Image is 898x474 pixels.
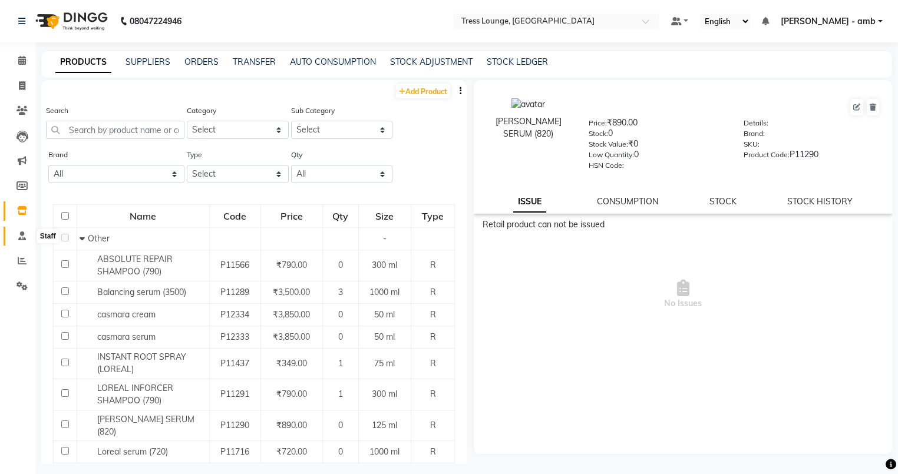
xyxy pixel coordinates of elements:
span: R [430,446,436,457]
span: P11716 [220,446,249,457]
span: 125 ml [372,420,397,430]
span: 0 [338,446,343,457]
div: Staff [37,229,59,243]
a: PRODUCTS [55,52,111,73]
span: casmara serum [97,332,156,342]
div: Retail product can not be issued [483,218,883,231]
div: Price [262,205,322,227]
span: R [430,287,436,297]
span: 0 [338,309,343,320]
span: P11291 [220,389,249,399]
span: ₹720.00 [276,446,307,457]
span: - [383,233,387,244]
a: AUTO CONSUMPTION [290,57,376,67]
div: Type [412,205,454,227]
div: ₹0 [589,138,726,154]
span: P11437 [220,358,249,369]
span: P11290 [220,420,249,430]
label: Brand [48,150,68,160]
span: Loreal serum (720) [97,446,168,457]
label: Stock: [589,128,608,139]
span: [PERSON_NAME] - amb [781,15,876,28]
a: STOCK ADJUSTMENT [390,57,473,67]
span: 1 [338,358,343,369]
span: P12334 [220,309,249,320]
span: ₹790.00 [276,389,307,399]
label: Category [187,105,216,116]
span: ₹890.00 [276,420,307,430]
a: CONSUMPTION [597,196,658,207]
span: LOREAL INFORCER SHAMPOO (790) [97,383,173,406]
span: 75 ml [374,358,395,369]
div: Code [210,205,260,227]
a: TRANSFER [233,57,276,67]
label: Product Code: [744,150,790,160]
label: Type [187,150,202,160]
span: 50 ml [374,332,395,342]
label: SKU: [744,139,760,150]
label: Brand: [744,128,765,139]
span: P11289 [220,287,249,297]
b: 08047224946 [130,5,181,38]
span: P11566 [220,260,249,270]
a: ISSUE [513,191,546,213]
label: Low Quantity: [589,150,634,160]
span: ABSOLUTE REPAIR SHAMPOO (790) [97,254,173,277]
span: R [430,420,436,430]
div: Name [78,205,209,227]
span: 1000 ml [369,287,400,297]
a: ORDERS [184,57,219,67]
a: STOCK [709,196,737,207]
label: HSN Code: [589,160,624,171]
span: 1 [338,389,343,399]
span: ₹3,850.00 [273,309,310,320]
span: R [430,389,436,399]
span: Balancing serum (3500) [97,287,186,297]
span: 3 [338,287,343,297]
span: 0 [338,420,343,430]
span: ₹790.00 [276,260,307,270]
span: Collapse Row [80,233,88,244]
label: Search [46,105,68,116]
label: Qty [291,150,302,160]
span: casmara cream [97,309,156,320]
span: ₹3,500.00 [273,287,310,297]
span: 300 ml [372,260,397,270]
label: Details: [744,118,768,128]
div: P11290 [744,148,881,165]
span: 50 ml [374,309,395,320]
span: 0 [338,260,343,270]
span: 1000 ml [369,446,400,457]
div: ₹890.00 [589,117,726,133]
input: Search by product name or code [46,121,184,139]
a: SUPPLIERS [126,57,170,67]
span: No Issues [483,236,883,353]
div: [PERSON_NAME] SERUM (820) [486,115,571,140]
span: Other [88,233,110,244]
div: 0 [589,127,726,144]
span: ₹3,850.00 [273,332,310,342]
span: R [430,332,436,342]
span: R [430,260,436,270]
span: P12333 [220,332,249,342]
img: avatar [511,98,545,111]
label: Stock Value: [589,139,628,150]
a: STOCK HISTORY [787,196,853,207]
div: 0 [589,148,726,165]
div: Size [359,205,411,227]
span: [PERSON_NAME] SERUM (820) [97,414,194,437]
span: INSTANT ROOT SPRAY (LOREAL) [97,352,186,374]
span: 300 ml [372,389,397,399]
img: logo [30,5,111,38]
label: Price: [589,118,607,128]
a: Add Product [396,84,450,98]
span: ₹349.00 [276,358,307,369]
span: R [430,309,436,320]
span: 0 [338,332,343,342]
label: Sub Category [291,105,335,116]
a: STOCK LEDGER [487,57,548,67]
span: R [430,358,436,369]
div: Qty [323,205,358,227]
